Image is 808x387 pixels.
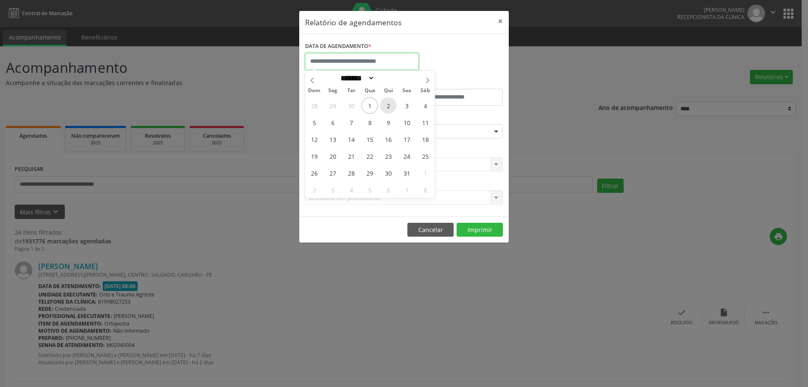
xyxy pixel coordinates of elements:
[399,165,415,181] span: Outubro 31, 2025
[343,131,359,147] span: Outubro 14, 2025
[324,114,341,131] span: Outubro 6, 2025
[406,76,503,89] label: ATÉ
[361,165,378,181] span: Outubro 29, 2025
[343,148,359,164] span: Outubro 21, 2025
[306,148,322,164] span: Outubro 19, 2025
[380,148,396,164] span: Outubro 23, 2025
[361,148,378,164] span: Outubro 22, 2025
[324,97,341,114] span: Setembro 29, 2025
[324,181,341,198] span: Novembro 3, 2025
[343,165,359,181] span: Outubro 28, 2025
[361,114,378,131] span: Outubro 8, 2025
[305,88,324,93] span: Dom
[343,181,359,198] span: Novembro 4, 2025
[399,181,415,198] span: Novembro 7, 2025
[306,97,322,114] span: Setembro 28, 2025
[379,88,398,93] span: Qui
[380,114,396,131] span: Outubro 9, 2025
[375,74,402,83] input: Year
[399,148,415,164] span: Outubro 24, 2025
[306,181,322,198] span: Novembro 2, 2025
[380,165,396,181] span: Outubro 30, 2025
[324,148,341,164] span: Outubro 20, 2025
[324,131,341,147] span: Outubro 13, 2025
[399,131,415,147] span: Outubro 17, 2025
[305,17,401,28] h5: Relatório de agendamentos
[361,97,378,114] span: Outubro 1, 2025
[417,114,433,131] span: Outubro 11, 2025
[398,88,416,93] span: Sex
[380,181,396,198] span: Novembro 6, 2025
[417,97,433,114] span: Outubro 4, 2025
[416,88,435,93] span: Sáb
[324,165,341,181] span: Outubro 27, 2025
[417,148,433,164] span: Outubro 25, 2025
[380,97,396,114] span: Outubro 2, 2025
[343,97,359,114] span: Setembro 30, 2025
[380,131,396,147] span: Outubro 16, 2025
[342,88,361,93] span: Ter
[361,131,378,147] span: Outubro 15, 2025
[457,223,503,237] button: Imprimir
[417,165,433,181] span: Novembro 1, 2025
[306,114,322,131] span: Outubro 5, 2025
[305,40,371,53] label: DATA DE AGENDAMENTO
[417,131,433,147] span: Outubro 18, 2025
[324,88,342,93] span: Seg
[492,11,509,32] button: Close
[407,223,454,237] button: Cancelar
[361,181,378,198] span: Novembro 5, 2025
[399,114,415,131] span: Outubro 10, 2025
[399,97,415,114] span: Outubro 3, 2025
[306,131,322,147] span: Outubro 12, 2025
[343,114,359,131] span: Outubro 7, 2025
[361,88,379,93] span: Qua
[306,165,322,181] span: Outubro 26, 2025
[417,181,433,198] span: Novembro 8, 2025
[338,74,375,83] select: Month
